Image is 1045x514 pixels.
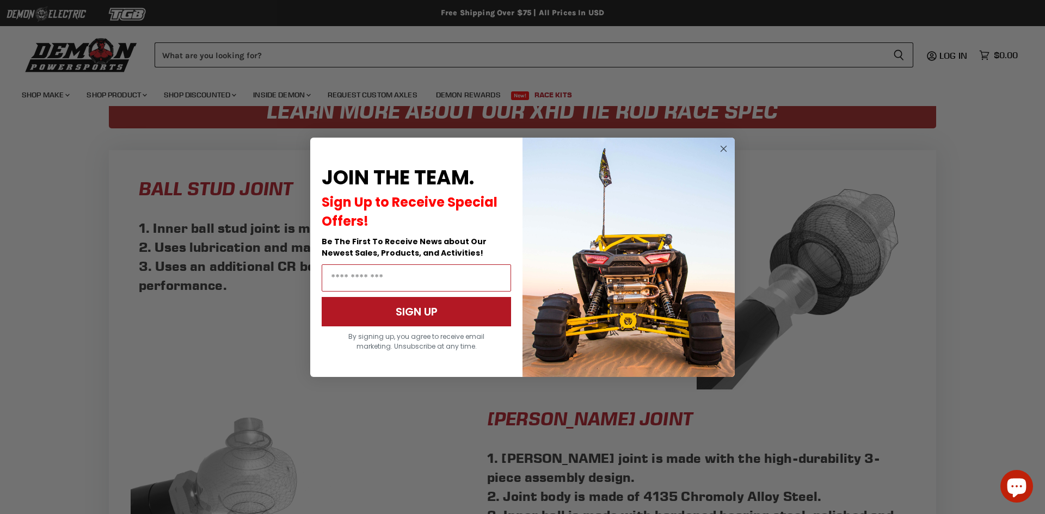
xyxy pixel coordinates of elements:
[322,264,511,292] input: Email Address
[348,332,484,351] span: By signing up, you agree to receive email marketing. Unsubscribe at any time.
[322,164,474,191] span: JOIN THE TEAM.
[522,138,735,377] img: a9095488-b6e7-41ba-879d-588abfab540b.jpeg
[322,297,511,326] button: SIGN UP
[717,142,730,156] button: Close dialog
[997,470,1036,505] inbox-online-store-chat: Shopify online store chat
[322,193,497,230] span: Sign Up to Receive Special Offers!
[322,236,487,258] span: Be The First To Receive News about Our Newest Sales, Products, and Activities!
